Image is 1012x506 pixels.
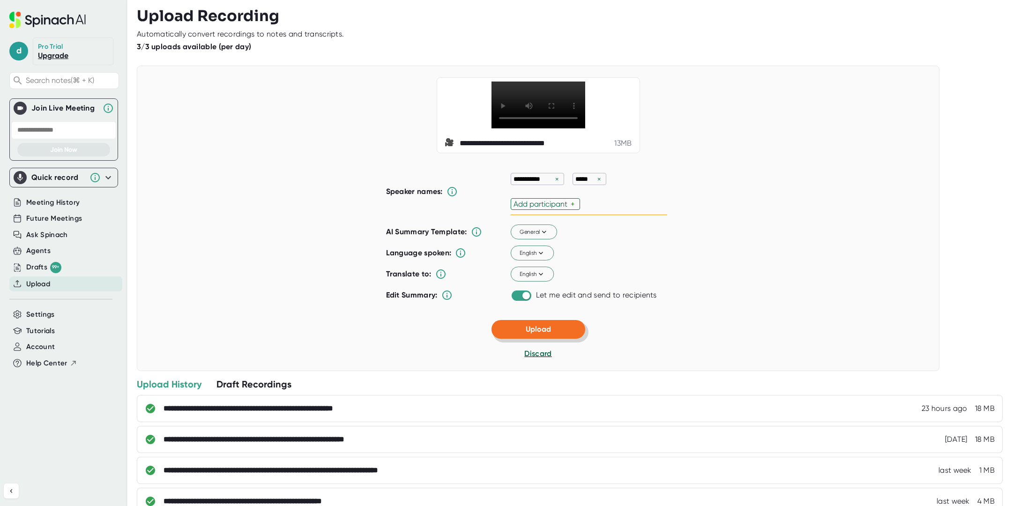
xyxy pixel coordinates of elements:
div: Join Live Meeting [31,104,98,113]
a: Upgrade [38,51,68,60]
span: d [9,42,28,60]
span: English [519,249,545,257]
div: 13 MB [614,139,632,148]
h3: Upload Recording [137,7,1003,25]
div: 1 MB [979,466,995,475]
div: Quick record [14,168,114,187]
span: Join Now [50,146,77,154]
div: Drafts [26,262,61,273]
span: General [519,228,548,236]
button: Upload [26,279,50,290]
span: English [519,270,545,278]
button: Join Now [17,143,110,156]
button: Help Center [26,358,77,369]
img: Join Live Meeting [15,104,25,113]
div: × [553,175,561,184]
span: video [445,138,456,149]
button: Agents [26,246,51,256]
button: Tutorials [26,326,55,336]
button: Ask Spinach [26,230,68,240]
div: 10/2/2025, 3:33:43 PM [938,466,972,475]
b: Translate to: [386,269,432,278]
button: Settings [26,309,55,320]
div: 10/6/2025, 6:52:32 PM [945,435,967,444]
button: English [511,267,554,282]
div: + [571,200,577,208]
div: Join Live MeetingJoin Live Meeting [14,99,114,118]
button: Account [26,342,55,352]
button: Drafts 99+ [26,262,61,273]
button: Future Meetings [26,213,82,224]
b: Edit Summary: [386,290,438,299]
div: Draft Recordings [216,378,291,390]
b: Language spoken: [386,248,452,257]
button: General [511,225,557,240]
button: Meeting History [26,197,80,208]
div: Let me edit and send to recipients [536,290,657,300]
div: Add participant [513,200,571,208]
div: Pro Trial [38,43,65,51]
b: Speaker names: [386,187,443,196]
div: × [595,175,603,184]
span: Help Center [26,358,67,369]
div: 10/8/2025, 5:10:50 PM [922,404,967,413]
button: Upload [491,320,585,339]
b: 3/3 uploads available (per day) [137,42,251,51]
div: 10/1/2025, 6:29:17 PM [937,497,970,506]
span: Discard [524,349,551,358]
span: Upload [526,325,551,334]
div: 99+ [50,262,61,273]
div: 4 MB [977,497,995,506]
div: Quick record [31,173,85,182]
button: Collapse sidebar [4,484,19,499]
div: 18 MB [975,404,995,413]
div: 18 MB [975,435,995,444]
span: Search notes (⌘ + K) [26,76,116,85]
b: AI Summary Template: [386,227,467,237]
button: English [511,246,554,261]
div: Automatically convert recordings to notes and transcripts. [137,30,344,39]
button: Discard [524,348,551,359]
div: Upload History [137,378,201,390]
